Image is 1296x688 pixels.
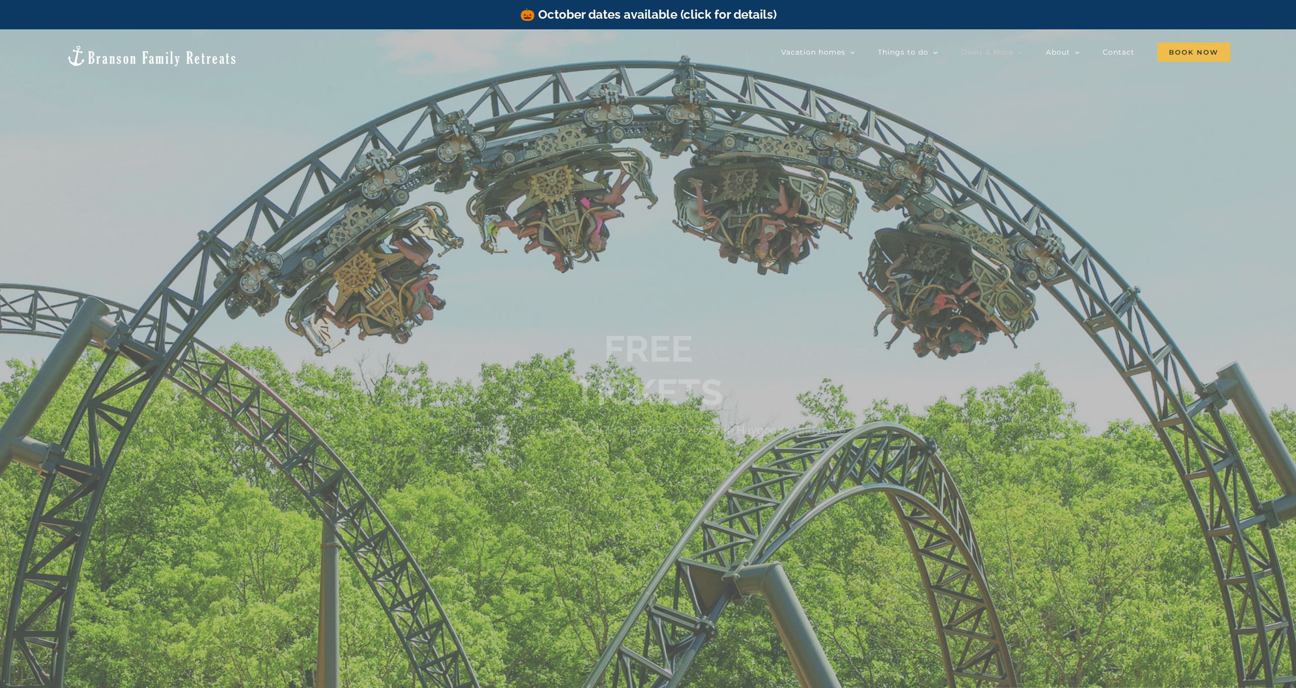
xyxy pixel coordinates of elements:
span: Book Now [1157,42,1230,62]
span: Vacation homes [781,49,845,56]
a: Things to do [878,42,938,62]
a: About [1046,42,1080,62]
span: Things to do [878,49,928,56]
a: 🎃 October dates available (click for details) [520,7,777,22]
a: Contact [1103,42,1135,62]
a: Deals & More [961,42,1023,62]
span: Contact [1103,49,1135,56]
h4: Silver Dollar City, Top of the [GEOGRAPHIC_DATA], The Haygoods, and more [451,423,845,437]
a: Vacation homes [781,42,855,62]
img: Branson Family Retreats Logo [66,45,237,67]
a: Book Now [1157,42,1230,62]
span: About [1046,49,1070,56]
b: FREE TICKETS [574,327,723,414]
span: Deals & More [961,49,1014,56]
nav: Main Menu [781,42,1230,62]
